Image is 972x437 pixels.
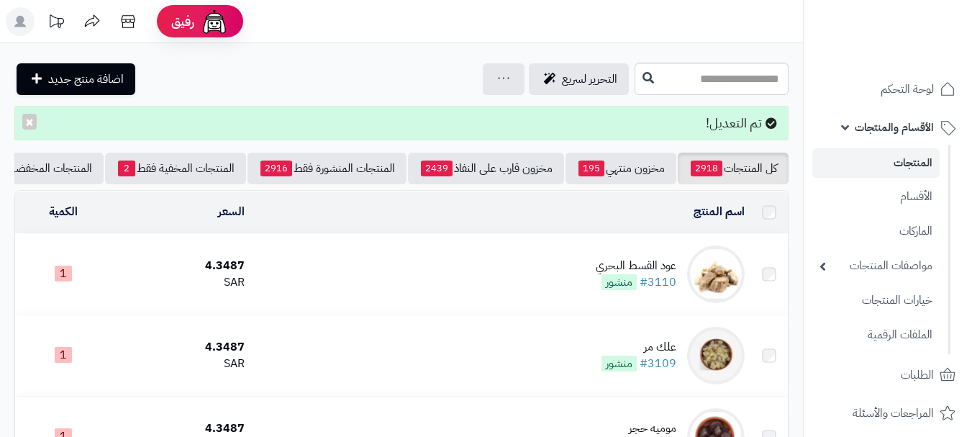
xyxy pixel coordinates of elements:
[812,358,963,392] a: الطلبات
[853,403,934,423] span: المراجعات والأسئلة
[812,148,940,178] a: المنتجات
[38,7,74,40] a: تحديثات المنصة
[55,266,72,281] span: 1
[855,117,934,138] span: الأقسام والمنتجات
[529,63,629,95] a: التحرير لسريع
[118,161,135,176] span: 2
[105,153,246,184] a: المنتجات المخفية فقط2
[901,365,934,385] span: الطلبات
[200,7,229,36] img: ai-face.png
[55,347,72,363] span: 1
[812,181,940,212] a: الأقسام
[691,161,722,176] span: 2918
[601,420,676,437] div: موميه حجر
[562,71,617,88] span: التحرير لسريع
[640,355,676,372] a: #3109
[117,339,245,356] div: 4.3487
[812,396,963,431] a: المراجعات والأسئلة
[678,153,789,184] a: كل المنتجات2918
[812,285,940,316] a: خيارات المنتجات
[812,72,963,107] a: لوحة التحكم
[117,258,245,274] div: 4.3487
[260,161,292,176] span: 2916
[117,274,245,291] div: SAR
[117,356,245,372] div: SAR
[881,79,934,99] span: لوحة التحكم
[408,153,564,184] a: مخزون قارب على النفاذ2439
[601,356,637,371] span: منشور
[117,420,245,437] div: 4.3487
[812,251,940,281] a: مواصفات المنتجات
[812,320,940,351] a: الملفات الرقمية
[687,327,745,384] img: علك مر
[578,161,604,176] span: 195
[812,216,940,247] a: الماركات
[421,161,453,176] span: 2439
[601,339,676,356] div: علك مر
[601,274,637,290] span: منشور
[48,71,124,88] span: اضافة منتج جديد
[687,245,745,303] img: عود القسط البحري
[171,13,194,30] span: رفيق
[49,203,78,220] a: الكمية
[694,203,745,220] a: اسم المنتج
[17,63,135,95] a: اضافة منتج جديد
[566,153,676,184] a: مخزون منتهي195
[218,203,245,220] a: السعر
[247,153,406,184] a: المنتجات المنشورة فقط2916
[22,114,37,130] button: ×
[874,35,958,66] img: logo-2.png
[596,258,676,274] div: عود القسط البحري
[14,106,789,140] div: تم التعديل!
[640,274,676,291] a: #3110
